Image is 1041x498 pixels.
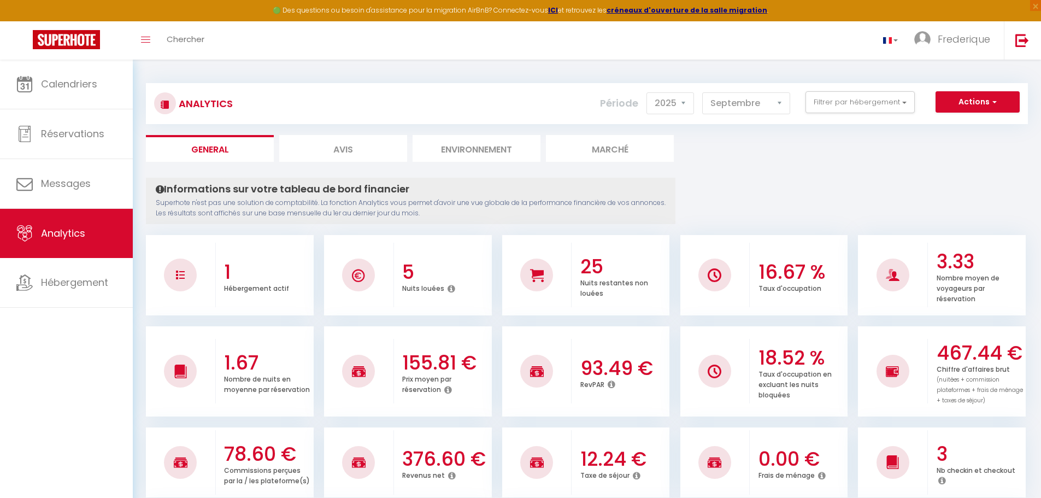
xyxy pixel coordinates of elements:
img: NO IMAGE [708,365,721,378]
button: Ouvrir le widget de chat LiveChat [9,4,42,37]
span: Hébergement [41,276,108,289]
iframe: Chat [995,449,1033,490]
h3: 93.49 € [580,357,667,380]
p: Commissions perçues par la / les plateforme(s) [224,464,310,485]
span: Réservations [41,127,104,140]
span: Analytics [41,226,85,240]
span: Messages [41,177,91,190]
p: Revenus net [402,468,445,480]
img: logout [1015,33,1029,47]
p: Taux d'occupation en excluant les nuits bloquées [758,367,832,400]
h3: 12.24 € [580,448,667,471]
a: créneaux d'ouverture de la salle migration [607,5,767,15]
a: Chercher [158,21,213,60]
li: Avis [279,135,407,162]
img: NO IMAGE [176,271,185,279]
img: NO IMAGE [886,365,899,378]
span: Chercher [167,33,204,45]
p: Hébergement actif [224,282,289,293]
p: Nb checkin et checkout [937,464,1015,475]
p: Nuits louées [402,282,444,293]
h3: 0.00 € [758,448,845,471]
img: Super Booking [33,30,100,49]
h3: 376.60 € [402,448,489,471]
h3: 16.67 % [758,261,845,284]
h3: 155.81 € [402,351,489,374]
button: Filtrer par hébergement [805,91,915,113]
p: Chiffre d'affaires brut [937,362,1023,405]
h3: 1 [224,261,311,284]
h3: 78.60 € [224,443,311,466]
p: RevPAR [580,378,604,389]
li: Environnement [413,135,540,162]
label: Période [600,91,638,115]
h3: 25 [580,255,667,278]
h3: 467.44 € [937,342,1024,365]
h3: 18.52 % [758,347,845,370]
h3: 5 [402,261,489,284]
li: General [146,135,274,162]
span: (nuitées + commission plateformes + frais de ménage + taxes de séjour) [937,376,1023,405]
p: Nombre de nuits en moyenne par réservation [224,372,310,394]
p: Frais de ménage [758,468,815,480]
p: Nombre moyen de voyageurs par réservation [937,271,999,303]
li: Marché [546,135,674,162]
a: ... Frederique [906,21,1004,60]
h3: 1.67 [224,351,311,374]
p: Prix moyen par réservation [402,372,451,394]
img: ... [914,31,931,48]
h4: Informations sur votre tableau de bord financier [156,183,666,195]
button: Actions [936,91,1020,113]
a: ICI [548,5,558,15]
span: Frederique [938,32,990,46]
span: Calendriers [41,77,97,91]
h3: 3.33 [937,250,1024,273]
p: Nuits restantes non louées [580,276,648,298]
p: Taux d'occupation [758,282,821,293]
h3: Analytics [176,91,233,116]
p: Superhote n'est pas une solution de comptabilité. La fonction Analytics vous permet d'avoir une v... [156,198,666,219]
h3: 3 [937,443,1024,466]
p: Taxe de séjour [580,468,630,480]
